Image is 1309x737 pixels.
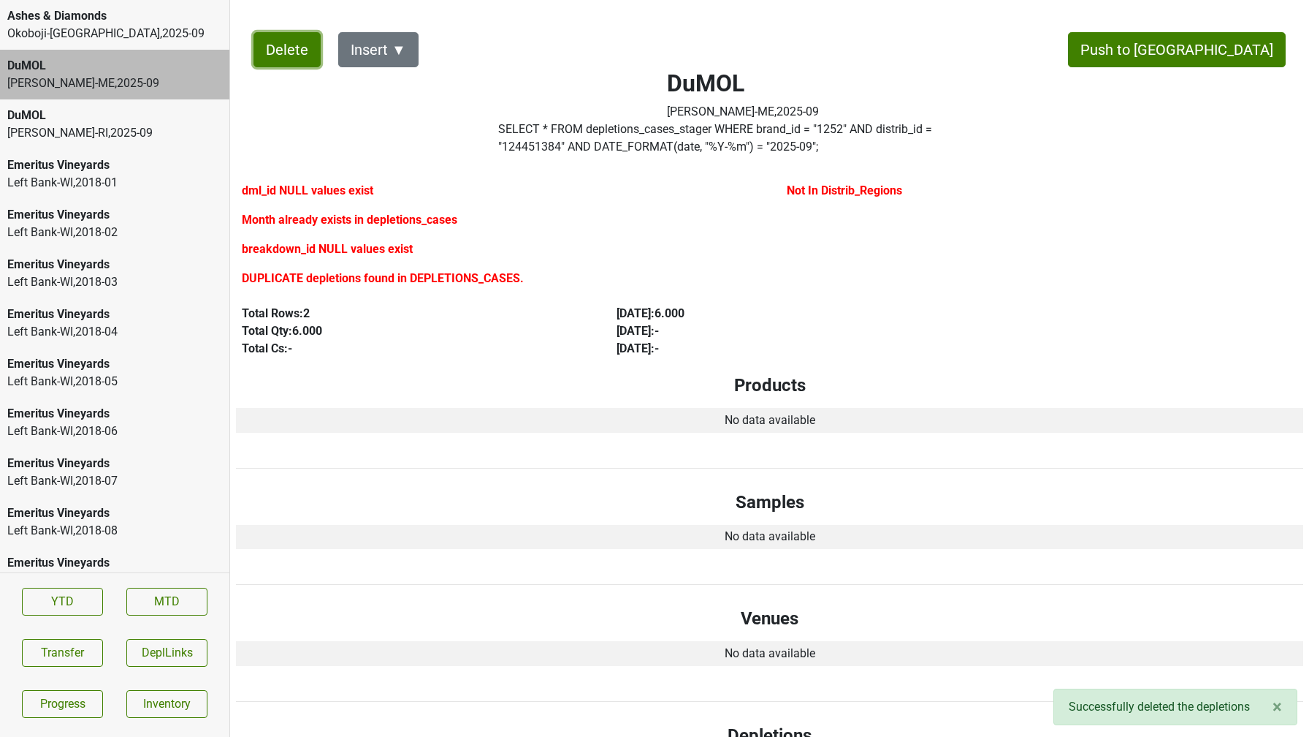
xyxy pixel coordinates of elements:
div: Total Rows: 2 [242,305,583,322]
h4: Products [248,375,1291,396]
div: Left Bank-WI , 2018 - 06 [7,423,222,440]
button: Delete [253,32,321,67]
div: Left Bank-WI , 2018 - 03 [7,273,222,291]
div: Left Bank-WI , 2018 - 02 [7,224,222,241]
div: [PERSON_NAME]-ME , 2025 - 09 [667,103,819,121]
button: Transfer [22,639,103,667]
div: Emeritus Vineyards [7,455,222,472]
a: Progress [22,690,103,718]
div: Ashes & Diamonds [7,7,222,25]
div: Left Bank-WI , 2018 - 04 [7,323,222,341]
td: No data available [236,641,1303,666]
button: Push to [GEOGRAPHIC_DATA] [1068,32,1286,67]
div: [PERSON_NAME]-ME , 2025 - 09 [7,75,222,92]
a: Inventory [126,690,207,718]
div: Total Qty: 6.000 [242,322,583,340]
span: × [1272,697,1282,717]
div: Emeritus Vineyards [7,504,222,522]
h4: Venues [248,608,1291,630]
div: [DATE] : - [617,322,958,340]
div: DuMOL [7,107,222,124]
div: Left Bank-WI , 2018 - 07 [7,472,222,490]
div: [DATE] : - [617,340,958,358]
label: breakdown_id NULL values exist [242,241,413,258]
div: DuMOL [7,57,222,75]
div: [PERSON_NAME]-RI , 2025 - 09 [7,124,222,142]
label: dml_id NULL values exist [242,182,373,200]
div: [DATE] : 6.000 [617,305,958,322]
label: Not In Distrib_Regions [787,182,902,200]
div: Emeritus Vineyards [7,554,222,572]
button: DeplLinks [126,639,207,667]
a: YTD [22,588,103,616]
div: Total Cs: - [242,340,583,358]
h4: Samples [248,492,1291,513]
td: No data available [236,525,1303,550]
div: Emeritus Vineyards [7,206,222,224]
div: Emeritus Vineyards [7,256,222,273]
div: Okoboji-[GEOGRAPHIC_DATA] , 2025 - 09 [7,25,222,42]
div: Left Bank-WI , 2018 - 09 [7,572,222,589]
div: Emeritus Vineyards [7,306,222,323]
div: Emeritus Vineyards [7,405,222,423]
div: Emeritus Vineyards [7,156,222,174]
td: No data available [236,408,1303,433]
div: Emeritus Vineyards [7,355,222,373]
button: Insert ▼ [338,32,419,67]
div: Left Bank-WI , 2018 - 05 [7,373,222,390]
div: Left Bank-WI , 2018 - 01 [7,174,222,192]
label: DUPLICATE depletions found in DEPLETIONS_CASES. [242,270,524,287]
label: Click to copy query [498,121,988,156]
div: Successfully deleted the depletions [1053,689,1297,725]
label: Month already exists in depletions_cases [242,211,457,229]
div: Left Bank-WI , 2018 - 08 [7,522,222,540]
a: MTD [126,588,207,616]
h2: DuMOL [667,69,819,97]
